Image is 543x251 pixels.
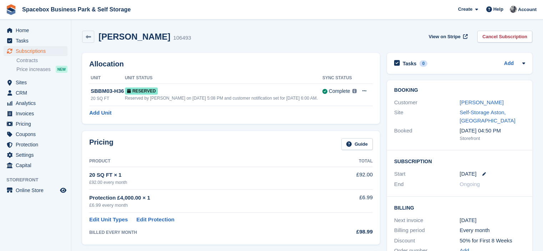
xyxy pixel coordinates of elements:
[329,87,350,95] div: Complete
[460,109,516,124] a: Self-Storage Aston, [GEOGRAPHIC_DATA]
[4,129,67,139] a: menu
[4,77,67,87] a: menu
[89,194,327,202] div: Protection £4,000.00 × 1
[460,181,480,187] span: Ongoing
[327,167,373,189] td: £92.00
[4,140,67,150] a: menu
[16,140,59,150] span: Protection
[394,127,460,142] div: Booked
[394,170,460,178] div: Start
[89,156,327,167] th: Product
[394,109,460,125] div: Site
[322,72,357,84] th: Sync Status
[394,237,460,245] div: Discount
[429,33,461,40] span: View on Stripe
[16,109,59,119] span: Invoices
[394,87,525,93] h2: Booking
[4,119,67,129] a: menu
[460,216,526,225] div: [DATE]
[403,60,417,67] h2: Tasks
[16,129,59,139] span: Coupons
[510,6,517,13] img: SUDIPTA VIRMANI
[460,127,526,135] div: [DATE] 04:50 PM
[460,135,526,142] div: Storefront
[16,98,59,108] span: Analytics
[327,228,373,236] div: £98.99
[4,109,67,119] a: menu
[125,95,322,101] div: Reserved by [PERSON_NAME] on [DATE] 5:08 PM and customer notification set for [DATE] 6:00 AM.
[4,150,67,160] a: menu
[89,171,327,179] div: 20 SQ FT × 1
[56,66,67,73] div: NEW
[460,237,526,245] div: 50% for First 8 Weeks
[91,87,125,95] div: SBBM03-H36
[4,46,67,56] a: menu
[4,36,67,46] a: menu
[173,34,191,42] div: 106493
[89,216,128,224] a: Edit Unit Types
[16,36,59,46] span: Tasks
[327,190,373,213] td: £6.99
[394,180,460,189] div: End
[341,138,373,150] a: Guide
[4,98,67,108] a: menu
[125,87,158,95] span: Reserved
[91,95,125,102] div: 20 SQ FT
[19,4,134,15] a: Spacebox Business Park & Self Storage
[504,60,514,68] a: Add
[136,216,175,224] a: Edit Protection
[394,204,525,211] h2: Billing
[394,99,460,107] div: Customer
[89,202,327,209] div: £6.99 every month
[4,88,67,98] a: menu
[16,77,59,87] span: Sites
[6,176,71,184] span: Storefront
[4,25,67,35] a: menu
[16,88,59,98] span: CRM
[59,186,67,195] a: Preview store
[89,109,111,117] a: Add Unit
[426,31,469,42] a: View on Stripe
[16,25,59,35] span: Home
[99,32,170,41] h2: [PERSON_NAME]
[4,160,67,170] a: menu
[6,4,16,15] img: stora-icon-8386f47178a22dfd0bd8f6a31ec36ba5ce8667c1dd55bd0f319d3a0aa187defe.svg
[89,72,125,84] th: Unit
[16,65,67,73] a: Price increases NEW
[477,31,532,42] a: Cancel Subscription
[16,185,59,195] span: Online Store
[460,170,477,178] time: 2025-09-06 00:00:00 UTC
[89,229,327,236] div: BILLED EVERY MONTH
[419,60,428,67] div: 0
[394,216,460,225] div: Next invoice
[89,179,327,186] div: £92.00 every month
[89,60,373,68] h2: Allocation
[493,6,503,13] span: Help
[460,99,504,105] a: [PERSON_NAME]
[16,119,59,129] span: Pricing
[125,72,322,84] th: Unit Status
[16,46,59,56] span: Subscriptions
[4,185,67,195] a: menu
[352,89,357,93] img: icon-info-grey-7440780725fd019a000dd9b08b2336e03edf1995a4989e88bcd33f0948082b44.svg
[458,6,472,13] span: Create
[16,160,59,170] span: Capital
[89,138,114,150] h2: Pricing
[16,66,51,73] span: Price increases
[394,157,525,165] h2: Subscription
[327,156,373,167] th: Total
[16,57,67,64] a: Contracts
[460,226,526,235] div: Every month
[16,150,59,160] span: Settings
[518,6,537,13] span: Account
[394,226,460,235] div: Billing period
